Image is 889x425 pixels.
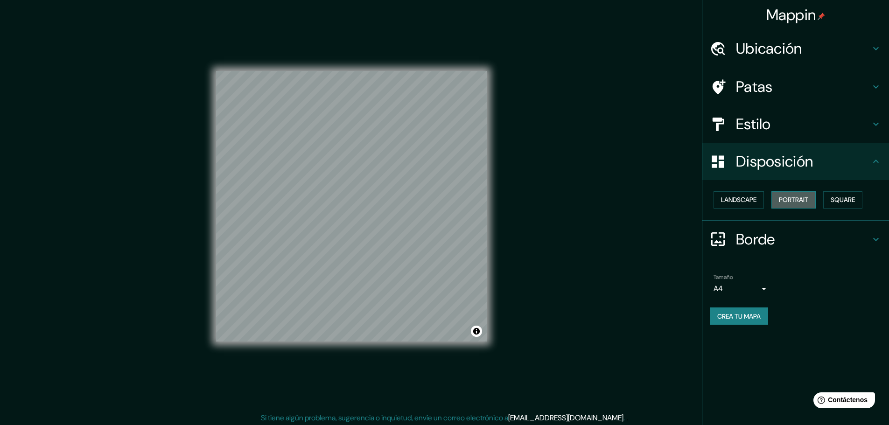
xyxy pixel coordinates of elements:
font: . [625,412,626,423]
canvas: Mapa [216,71,487,341]
img: pin-icon.png [818,13,825,20]
button: Square [823,191,862,209]
div: Disposición [702,143,889,180]
div: Patas [702,68,889,105]
button: Portrait [771,191,816,209]
font: A4 [714,284,723,293]
div: A4 [714,281,770,296]
font: Patas [736,77,773,97]
font: Estilo [736,114,771,134]
font: . [626,412,628,423]
a: [EMAIL_ADDRESS][DOMAIN_NAME] [508,413,623,423]
font: Ubicación [736,39,802,58]
button: Landscape [714,191,764,209]
font: Borde [736,230,775,249]
div: Ubicación [702,30,889,67]
font: Crea tu mapa [717,312,761,320]
font: . [623,413,625,423]
font: Disposición [736,152,813,171]
button: Activar o desactivar atribución [471,326,482,337]
font: Si tiene algún problema, sugerencia o inquietud, envíe un correo electrónico a [261,413,508,423]
button: Crea tu mapa [710,307,768,325]
div: Borde [702,221,889,258]
iframe: Lanzador de widgets de ayuda [806,389,879,415]
font: Mappin [766,5,816,25]
div: Estilo [702,105,889,143]
font: Tamaño [714,273,733,281]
